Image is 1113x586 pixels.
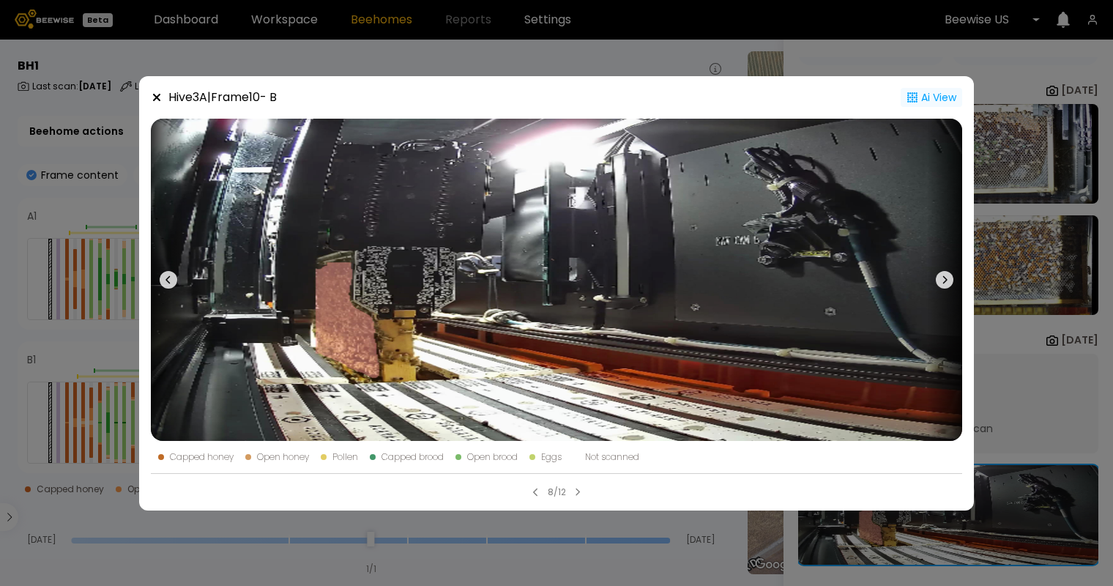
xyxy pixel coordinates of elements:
[151,119,962,441] img: 20250722_132628_0300-a-1934-back-10236-AHANYCCA.jpg
[585,453,639,461] div: Not scanned
[211,89,260,105] strong: Frame 10
[381,453,444,461] div: Capped brood
[467,453,518,461] div: Open brood
[257,453,309,461] div: Open honey
[541,453,562,461] div: Eggs
[548,486,566,499] div: 8/12
[260,89,277,105] span: - B
[168,89,277,106] div: Hive 3 A |
[332,453,358,461] div: Pollen
[170,453,234,461] div: Capped honey
[901,88,962,107] div: Ai View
